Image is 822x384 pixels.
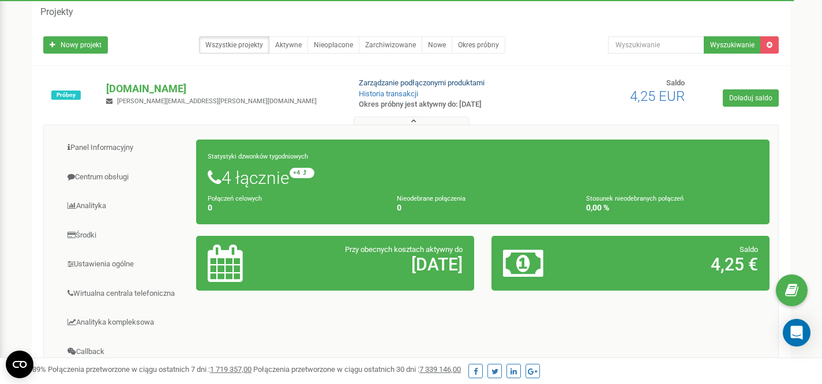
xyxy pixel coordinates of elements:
[290,168,314,178] small: +4
[307,36,359,54] a: Nieopłacone
[51,91,81,100] span: Próbny
[208,204,380,212] h4: 0
[40,7,73,17] h5: Projekty
[419,365,461,374] u: 7 339 146,00
[345,245,463,254] span: Przy obecnych kosztach aktywny do
[269,36,308,54] a: Aktywne
[359,78,485,87] a: Zarządzanie podłączonymi produktami
[783,319,810,347] div: Open Intercom Messenger
[594,255,758,274] h2: 4,25 €
[199,36,269,54] a: Wszystkie projekty
[397,195,466,202] small: Nieodebrane połączenia
[106,81,340,96] p: [DOMAIN_NAME]
[52,250,197,278] a: Ustawienia ogólne
[666,78,685,87] span: Saldo
[586,195,684,202] small: Stosunek nieodebranych połączeń
[740,245,758,254] span: Saldo
[52,163,197,191] a: Centrum obsługi
[630,88,685,104] span: 4,25 EUR
[586,204,758,212] h4: 0,00 %
[117,97,317,105] span: [PERSON_NAME][EMAIL_ADDRESS][PERSON_NAME][DOMAIN_NAME]
[422,36,452,54] a: Nowe
[397,204,569,212] h4: 0
[52,280,197,308] a: Wirtualna centrala telefoniczna
[608,36,704,54] input: Wyszukiwanie
[704,36,761,54] button: Wyszukiwanie
[723,89,779,107] a: Doładuj saldo
[208,153,308,160] small: Statystyki dzwonków tygodniowych
[52,308,197,337] a: Analityka kompleksowa
[359,89,418,98] a: Historia transakcji
[52,221,197,250] a: Środki
[253,365,461,374] span: Połączenia przetworzone w ciągu ostatnich 30 dni :
[208,168,758,187] h1: 4 łącznie
[52,338,197,366] a: Callback
[48,365,252,374] span: Połączenia przetworzone w ciągu ostatnich 7 dni :
[52,192,197,220] a: Analityka
[208,195,262,202] small: Połączeń celowych
[43,36,108,54] a: Nowy projekt
[359,36,422,54] a: Zarchiwizowane
[298,255,463,274] h2: [DATE]
[210,365,252,374] u: 1 719 357,00
[452,36,505,54] a: Okres próbny
[52,134,197,162] a: Panel Informacyjny
[6,351,33,378] button: Open CMP widget
[359,99,530,110] p: Okres próbny jest aktywny do: [DATE]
